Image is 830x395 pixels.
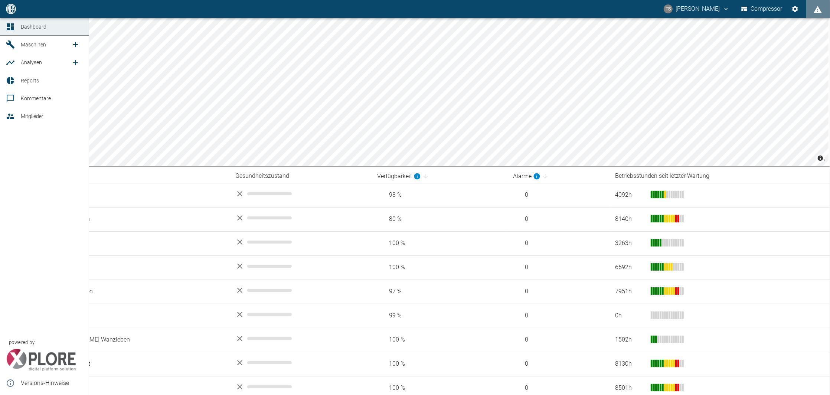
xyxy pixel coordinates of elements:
[513,239,603,248] span: 0
[229,169,372,183] th: Gesundheitszustand
[49,231,229,255] td: Forchheim
[235,334,366,343] div: No data
[49,183,229,207] td: Altena
[788,2,802,16] button: Einstellungen
[235,262,366,271] div: No data
[49,280,229,304] td: Jürgenshagen
[615,263,645,272] div: 6592 h
[377,384,501,392] span: 100 %
[513,384,603,392] span: 0
[513,263,603,272] span: 0
[377,191,501,199] span: 98 %
[377,287,501,296] span: 97 %
[235,310,366,319] div: No data
[615,191,645,199] div: 4092 h
[513,336,603,344] span: 0
[21,113,43,119] span: Mitglieder
[615,311,645,320] div: 0 h
[21,78,39,84] span: Reports
[235,213,366,222] div: No data
[377,215,501,223] span: 80 %
[21,42,46,48] span: Maschinen
[609,169,830,183] th: Betriebsstunden seit letzter Wartung
[513,191,603,199] span: 0
[49,352,229,376] td: Kroppenstedt
[615,336,645,344] div: 1502 h
[49,304,229,328] td: Karben
[49,328,229,352] td: [PERSON_NAME] Wanzleben
[615,360,645,368] div: 8130 h
[740,2,784,16] button: Compressor
[513,215,603,223] span: 0
[513,311,603,320] span: 0
[21,24,46,30] span: Dashboard
[21,379,83,388] span: Versions-Hinweise
[49,255,229,280] td: Heygendorf
[68,37,83,52] a: new /machines
[235,238,366,247] div: No data
[235,189,366,198] div: No data
[9,339,35,346] span: powered by
[377,239,501,248] span: 100 %
[377,311,501,320] span: 99 %
[377,360,501,368] span: 100 %
[377,336,501,344] span: 100 %
[615,384,645,392] div: 8501 h
[5,4,17,14] img: logo
[377,172,421,181] div: berechnet für die letzten 7 Tage
[6,349,76,371] img: Xplore Logo
[513,287,603,296] span: 0
[663,2,731,16] button: timo.streitbuerger@arcanum-energy.de
[615,287,645,296] div: 7951 h
[21,95,51,101] span: Kommentare
[513,172,540,181] div: berechnet für die letzten 7 Tage
[68,55,83,70] a: new /analyses/list/0
[21,18,829,166] canvas: Map
[21,59,42,65] span: Analysen
[377,263,501,272] span: 100 %
[49,207,229,231] td: Bruchhausen
[664,4,673,13] div: TS
[513,360,603,368] span: 0
[615,239,645,248] div: 3263 h
[235,286,366,295] div: No data
[235,358,366,367] div: No data
[235,382,366,391] div: No data
[615,215,645,223] div: 8140 h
